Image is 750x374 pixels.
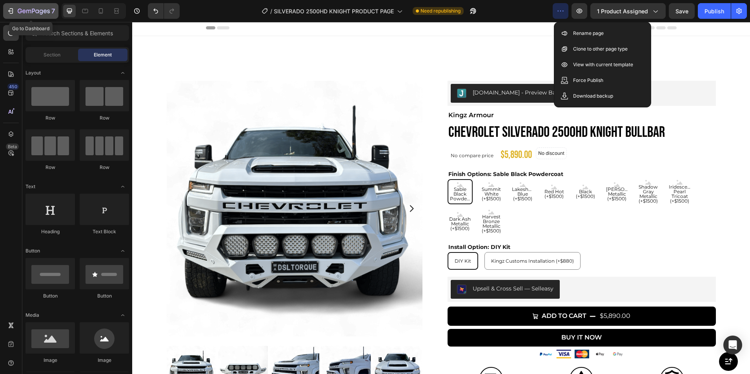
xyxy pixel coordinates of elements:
span: SILVERADO 2500HD KNIGHT PRODUCT PAGE [274,7,394,15]
div: Button [25,292,75,300]
button: 7 [3,3,58,19]
legend: Install Option: DIY Kit [315,221,379,229]
img: Alt Image [442,328,457,336]
span: Button [25,247,40,254]
span: Element [94,51,112,58]
img: Alt Image [424,328,439,336]
img: Alt Image [406,328,421,337]
span: 1 product assigned [597,7,648,15]
img: CJGWisGV0oADEAE=.png [325,263,334,272]
span: Iridescent Pearl Tricoat (+$1500) [535,163,560,182]
span: Kingz Customs Installation (+$880) [359,236,442,242]
span: Lakeshore Blue (+$1500) [378,165,403,179]
span: Summit White (+$1500) [347,165,372,179]
button: Save [669,3,695,19]
div: Image [80,357,129,364]
div: Buy it now [429,310,470,321]
span: Toggle open [117,245,129,257]
input: Search Sections & Elements [25,25,129,41]
span: Save [675,8,688,15]
p: Download backup [573,92,613,100]
div: Publish [704,7,724,15]
div: Button [80,292,129,300]
span: Section [44,51,60,58]
button: Judge.me - Preview Badge (Stars) [319,62,460,81]
iframe: Design area [132,22,750,374]
div: Open Intercom Messenger [723,336,742,354]
div: Row [80,164,129,171]
span: / [270,7,272,15]
span: Need republishing [421,7,461,15]
span: Sable Black Powdercoat [316,165,340,179]
div: Row [80,114,129,122]
div: Row [25,114,75,122]
div: [DOMAIN_NAME] - Preview Badge (Stars) [340,67,454,75]
div: $5,890.00 [467,288,499,301]
span: [PERSON_NAME] Metallic (+$1500) [472,165,497,179]
span: Red Hot (+$1500) [410,167,435,177]
div: Upsell & Cross Sell — Selleasy [340,263,421,271]
span: Toggle open [117,67,129,79]
p: No compare price [319,131,361,136]
button: Buy it now [315,307,584,325]
div: Beta [6,143,19,150]
img: Alt Image [460,328,475,337]
button: 1 product assigned [590,3,666,19]
p: Force Publish [573,76,603,84]
button: Publish [698,3,731,19]
span: Toggle open [117,309,129,321]
span: Media [25,312,39,319]
div: Add to cart [410,289,454,300]
img: Judgeme.png [325,67,334,76]
h2: Kingz Armour [315,87,584,100]
button: Add to cart [315,285,584,304]
h1: Chevrolet Silverado 2500HD Knight Bullbar [315,100,584,121]
button: Upsell & Cross Sell — Selleasy [319,258,428,277]
div: 450 [7,84,19,90]
p: No discount [406,128,432,135]
div: Row [25,164,75,171]
div: Undo/Redo [148,3,180,19]
span: Layout [25,69,41,76]
div: Image [25,357,75,364]
span: Dark Ash Metallic (+$1500) [315,195,340,209]
span: Harvest Bronze Metallic (+$1500) [347,192,372,211]
p: View with current template [573,61,633,69]
p: Rename page [573,29,604,37]
button: Carousel Next Arrow [275,182,284,191]
span: Black (+$1500) [441,167,466,177]
span: Toggle open [117,180,129,193]
legend: Finish Options: Sable Black Powdercoat [315,149,432,156]
img: Alt Image [478,328,493,337]
span: Shadow Gray Metallic (+$1500) [504,163,529,182]
p: Clone to other page type [573,45,628,53]
p: 7 [51,6,55,16]
span: Text [25,183,35,190]
div: Text Block [80,228,129,235]
div: $5,890.00 [368,127,400,140]
span: DIY Kit [322,236,339,242]
div: Heading [25,228,75,235]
